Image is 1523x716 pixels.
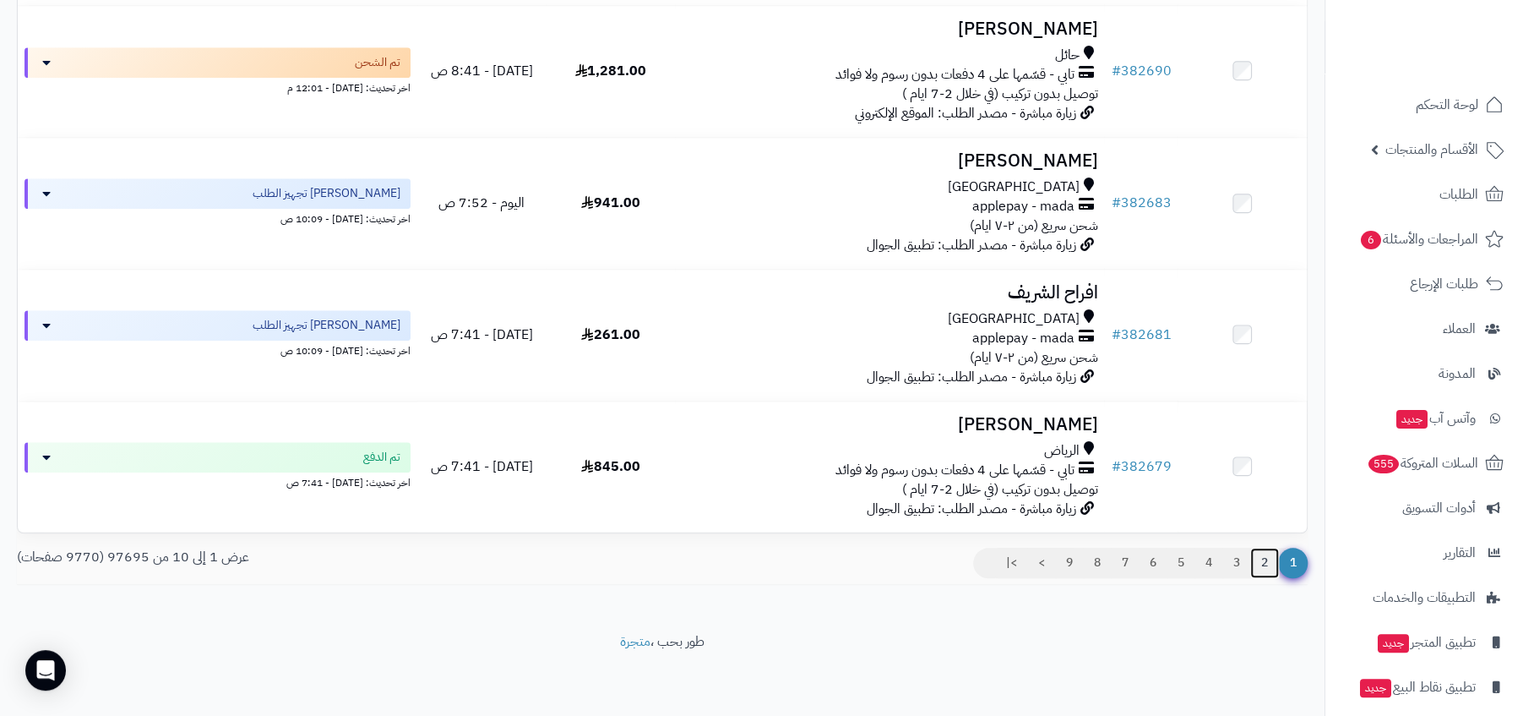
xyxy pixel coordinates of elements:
[1111,193,1120,213] span: #
[24,473,411,490] div: اخر تحديث: [DATE] - 7:41 ص
[431,325,533,345] span: [DATE] - 7:41 ص
[1335,488,1513,528] a: أدوات التسويق
[24,209,411,227] div: اخر تحديث: [DATE] - 10:09 ص
[1439,362,1476,385] span: المدونة
[682,151,1097,171] h3: [PERSON_NAME]
[581,193,639,213] span: 941.00
[1335,533,1513,573] a: التقارير
[1250,548,1279,578] a: 2
[1335,309,1513,349] a: العملاء
[1378,634,1409,653] span: جديد
[947,178,1079,197] span: [GEOGRAPHIC_DATA]
[1335,174,1513,215] a: الطلبات
[1027,548,1056,578] a: >
[971,197,1074,216] span: applepay - mada
[1396,410,1428,429] span: جديد
[1167,548,1195,578] a: 5
[1111,193,1171,213] a: #382683
[866,499,1075,519] span: زيارة مباشرة - مصدر الطلب: تطبيق الجوال
[1335,264,1513,304] a: طلبات الإرجاع
[1335,85,1513,125] a: لوحة التحكم
[363,449,400,466] span: تم الدفع
[854,103,1075,123] span: زيارة مباشرة - مصدر الطلب: الموقع الإلكتروني
[1376,631,1476,654] span: تطبيق المتجر
[866,367,1075,387] span: زيارة مباشرة - مصدر الطلب: تطبيق الجوال
[1443,317,1476,341] span: العملاء
[1278,548,1308,578] span: 1
[431,456,533,477] span: [DATE] - 7:41 ص
[682,283,1097,303] h3: افراح الشريف
[835,461,1074,480] span: تابي - قسّمها على 4 دفعات بدون رسوم ولا فوائد
[1368,455,1399,473] span: 555
[1335,398,1513,439] a: وآتس آبجديد
[1335,443,1513,484] a: السلات المتروكة555
[1416,93,1478,117] span: لوحة التحكم
[253,185,400,202] span: [PERSON_NAME] تجهيز الطلب
[1385,138,1478,161] span: الأقسام والمنتجات
[901,84,1097,104] span: توصيل بدون تركيب (في خلال 2-7 ايام )
[1444,541,1476,565] span: التقارير
[4,548,662,567] div: عرض 1 إلى 10 من 97695 (9770 صفحات)
[1335,577,1513,618] a: التطبيقات والخدمات
[971,329,1074,348] span: applepay - mada
[1335,353,1513,394] a: المدونة
[1395,407,1476,430] span: وآتس آب
[1054,46,1079,65] span: حائل
[969,216,1097,236] span: شحن سريع (من ٢-٧ ايام)
[1402,496,1476,520] span: أدوات التسويق
[581,325,639,345] span: 261.00
[253,317,400,334] span: [PERSON_NAME] تجهيز الطلب
[581,456,639,477] span: 845.00
[1359,227,1478,251] span: المراجعات والأسئلة
[1373,586,1476,609] span: التطبيقات والخدمات
[1111,61,1171,81] a: #382690
[1335,667,1513,708] a: تطبيق نقاط البيعجديد
[969,347,1097,368] span: شحن سريع (من ٢-٧ ايام)
[1139,548,1167,578] a: 6
[1083,548,1112,578] a: 8
[575,61,646,81] span: 1,281.00
[947,309,1079,329] span: [GEOGRAPHIC_DATA]
[835,65,1074,85] span: تابي - قسّمها على 4 دفعات بدون رسوم ولا فوائد
[25,650,66,691] div: Open Intercom Messenger
[1111,325,1171,345] a: #382681
[1111,456,1120,477] span: #
[1439,183,1478,206] span: الطلبات
[1361,231,1381,249] span: 6
[1111,548,1140,578] a: 7
[866,235,1075,255] span: زيارة مباشرة - مصدر الطلب: تطبيق الجوال
[1367,451,1478,475] span: السلات المتروكة
[1043,441,1079,461] span: الرياض
[1111,61,1120,81] span: #
[1335,219,1513,260] a: المراجعات والأسئلة6
[1360,679,1391,697] span: جديد
[1335,622,1513,663] a: تطبيق المتجرجديد
[995,548,1028,578] a: >|
[682,415,1097,435] h3: [PERSON_NAME]
[1111,456,1171,477] a: #382679
[1111,325,1120,345] span: #
[1410,272,1478,296] span: طلبات الإرجاع
[1055,548,1084,578] a: 9
[1194,548,1223,578] a: 4
[24,78,411,96] div: اخر تحديث: [DATE] - 12:01 م
[431,61,533,81] span: [DATE] - 8:41 ص
[682,19,1097,39] h3: [PERSON_NAME]
[901,479,1097,500] span: توصيل بدون تركيب (في خلال 2-7 ايام )
[1222,548,1251,578] a: 3
[1408,45,1507,80] img: logo-2.png
[438,193,525,213] span: اليوم - 7:52 ص
[620,631,650,652] a: متجرة
[24,341,411,358] div: اخر تحديث: [DATE] - 10:09 ص
[1358,675,1476,699] span: تطبيق نقاط البيع
[355,54,400,71] span: تم الشحن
